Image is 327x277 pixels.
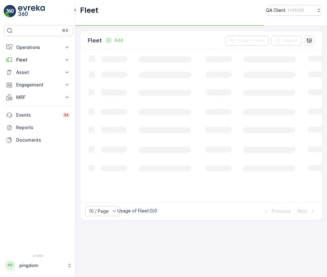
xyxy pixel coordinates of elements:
[238,37,265,44] p: Clear Filters
[16,44,60,51] p: Operations
[296,207,317,215] button: Next
[62,28,68,33] p: ⌘B
[88,36,102,45] p: Fleet
[4,259,73,272] button: PPpingdom
[271,36,302,46] button: Export
[5,260,15,270] div: PP
[4,66,73,79] button: Asset
[16,69,60,75] p: Asset
[18,5,45,17] img: logo_light-DOdMpM7g.png
[288,8,304,13] p: ( +03:00 )
[80,5,98,15] p: Fleet
[4,254,73,258] span: v 1.48.1
[16,137,70,143] p: Documents
[4,79,73,91] button: Engagement
[266,5,322,16] button: QA Client(+03:00)
[284,37,298,44] p: Export
[4,54,73,66] button: Fleet
[16,112,59,118] p: Events
[272,208,291,214] p: Previous
[16,57,60,63] p: Fleet
[4,134,73,146] a: Documents
[64,113,69,118] p: 34
[4,41,73,54] button: Operations
[4,91,73,104] button: MRF
[114,37,123,43] p: Add
[262,207,291,215] button: Previous
[19,262,64,269] p: pingdom
[16,124,70,131] p: Reports
[4,109,73,121] a: Events34
[4,5,16,17] img: logo
[297,208,307,214] p: Next
[16,94,60,100] p: MRF
[4,121,73,134] a: Reports
[266,7,286,13] p: QA Client
[16,82,60,88] p: Engagement
[225,36,269,46] button: Clear Filters
[117,208,157,214] p: Usage of Fleet : 0/0
[103,36,126,44] button: Add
